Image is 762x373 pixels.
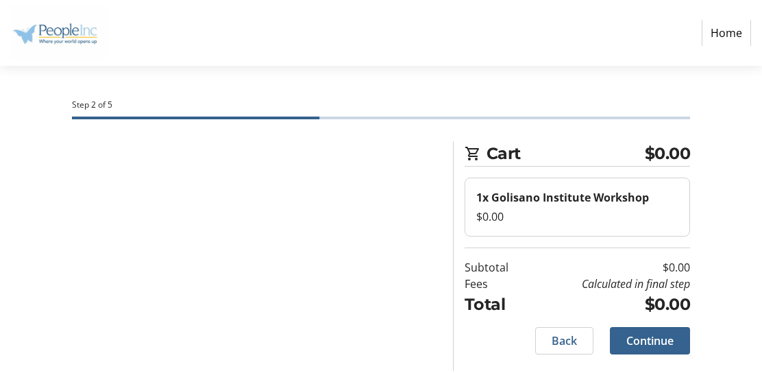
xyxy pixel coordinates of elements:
div: Step 2 of 5 [72,99,691,111]
td: Total [465,292,530,317]
td: Fees [465,276,530,292]
td: Subtotal [465,259,530,276]
strong: 1x Golisano Institute Workshop [476,190,649,205]
div: $0.00 [476,208,679,225]
td: Calculated in final step [530,276,691,292]
span: $0.00 [645,141,691,166]
td: $0.00 [530,292,691,317]
span: Back [552,333,577,349]
span: Continue [626,333,674,349]
button: Back [535,327,593,354]
img: People Inc.'s Logo [11,5,108,60]
span: Cart [487,141,645,166]
td: $0.00 [530,259,691,276]
a: Home [702,20,751,46]
button: Continue [610,327,690,354]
